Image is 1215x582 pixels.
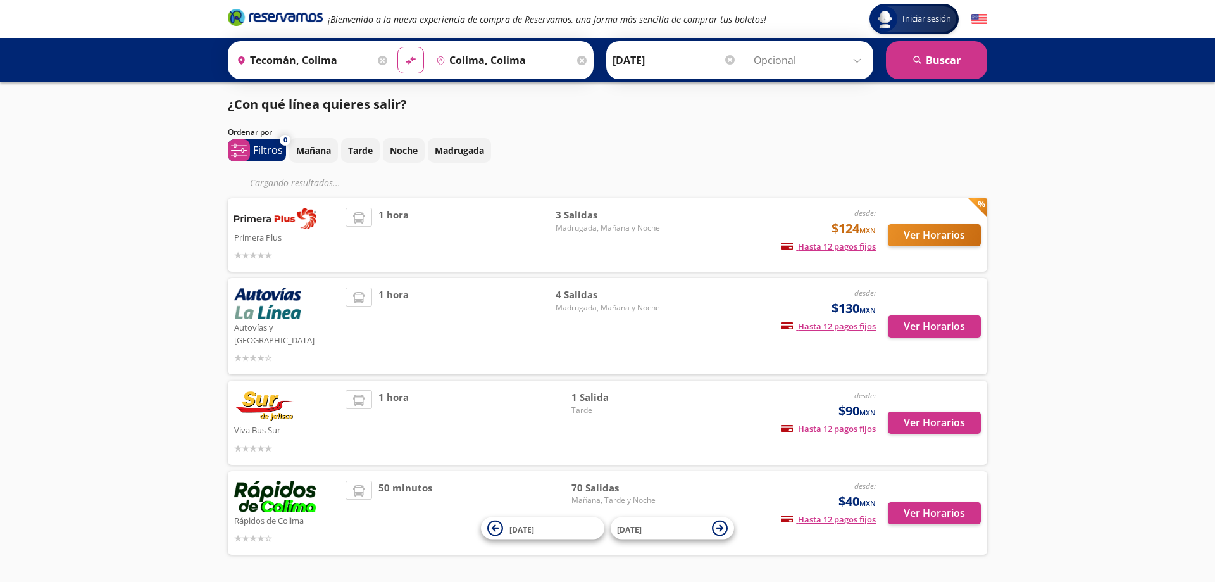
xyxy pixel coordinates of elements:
button: Mañana [289,138,338,163]
i: Brand Logo [228,8,323,27]
a: Brand Logo [228,8,323,30]
span: [DATE] [617,524,642,535]
button: Ver Horarios [888,412,981,434]
button: 0Filtros [228,139,286,161]
span: Iniciar sesión [897,13,956,25]
span: 0 [283,135,287,146]
small: MXN [859,408,876,417]
p: ¿Con qué línea quieres salir? [228,95,407,114]
em: desde: [854,208,876,218]
span: Madrugada, Mañana y Noche [556,302,660,313]
input: Buscar Origen [232,44,375,76]
span: [DATE] [509,524,534,535]
em: desde: [854,288,876,298]
p: Rápidos de Colima [234,512,339,528]
p: Filtros [253,142,283,158]
p: Ordenar por [228,127,272,138]
p: Primera Plus [234,229,339,244]
p: Madrugada [435,144,484,157]
span: 70 Salidas [571,481,660,495]
button: Ver Horarios [888,224,981,246]
span: 1 hora [378,288,409,365]
span: 4 Salidas [556,288,660,302]
em: Cargando resultados ... [250,177,340,189]
button: Noche [383,138,425,163]
button: Buscar [886,41,987,79]
span: Hasta 12 pagos fijos [781,241,876,252]
button: [DATE] [611,517,734,540]
button: Madrugada [428,138,491,163]
button: Tarde [341,138,380,163]
small: MXN [859,498,876,508]
small: MXN [859,305,876,315]
span: 3 Salidas [556,208,660,222]
p: Noche [390,144,418,157]
span: 1 Salida [571,390,660,405]
span: 1 hora [378,208,409,262]
span: $124 [832,219,876,238]
small: MXN [859,225,876,235]
img: Autovías y La Línea [234,288,301,319]
input: Elegir Fecha [613,44,737,76]
span: 50 minutos [378,481,432,546]
span: Mañana, Tarde y Noche [571,495,660,506]
span: Hasta 12 pagos fijos [781,423,876,434]
button: [DATE] [481,517,604,540]
button: Ver Horarios [888,502,981,524]
p: Autovías y [GEOGRAPHIC_DATA] [234,319,339,346]
span: $90 [838,402,876,421]
p: Mañana [296,144,331,157]
em: ¡Bienvenido a la nueva experiencia de compra de Reservamos, una forma más sencilla de comprar tus... [328,13,766,25]
em: desde: [854,481,876,491]
p: Viva Bus Sur [234,422,339,437]
img: Rápidos de Colima [234,481,316,512]
p: Tarde [348,144,373,157]
button: English [971,11,987,27]
img: Viva Bus Sur [234,390,296,422]
span: 1 hora [378,390,409,455]
button: Ver Horarios [888,315,981,338]
span: Hasta 12 pagos fijos [781,514,876,525]
span: Tarde [571,405,660,416]
span: Madrugada, Mañana y Noche [556,222,660,234]
em: desde: [854,390,876,401]
span: $40 [838,492,876,511]
span: $130 [832,299,876,318]
img: Primera Plus [234,208,316,229]
span: Hasta 12 pagos fijos [781,320,876,332]
input: Buscar Destino [431,44,574,76]
input: Opcional [754,44,867,76]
